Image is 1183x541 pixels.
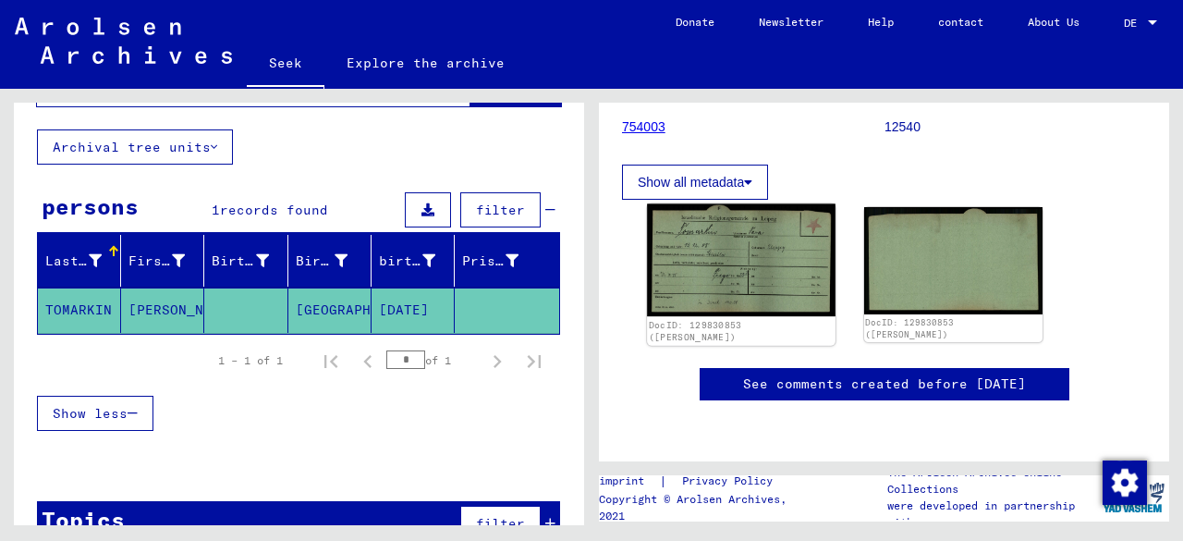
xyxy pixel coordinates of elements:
[476,202,525,218] font: filter
[45,301,112,318] font: TOMARKIN
[460,192,541,227] button: filter
[349,342,386,379] button: Previous page
[37,396,153,431] button: Show less
[296,252,337,269] font: Birth
[212,252,295,269] font: Birth name
[864,207,1043,314] img: 002.jpg
[667,472,795,491] a: Privacy Policy
[45,246,125,276] div: Last name
[220,202,328,218] font: records found
[247,41,324,89] a: Seek
[1028,15,1079,29] font: About Us
[212,202,220,218] font: 1
[516,342,553,379] button: Last page
[599,472,659,491] a: imprint
[38,235,121,287] mat-header-cell: Last name
[288,235,372,287] mat-header-cell: Birth
[599,492,787,523] font: Copyright © Arolsen Archives, 2021
[647,204,835,316] img: 001.jpg
[476,515,525,532] font: filter
[42,192,139,220] font: persons
[1103,461,1147,505] img: Change consent
[312,342,349,379] button: First page
[15,18,232,64] img: Arolsen_neg.svg
[865,317,954,340] a: DocID: 129830853 ([PERSON_NAME])
[479,342,516,379] button: Next page
[296,246,371,276] div: Birth
[379,246,458,276] div: birth date
[45,252,120,269] font: Last name
[759,15,823,29] font: Newsletter
[42,506,125,534] font: Topics
[455,235,559,287] mat-header-cell: Prisoner #
[121,235,204,287] mat-header-cell: First name
[622,165,768,200] button: Show all metadata
[887,498,1075,529] font: were developed in partnership with
[53,139,211,155] font: Archival tree units
[622,119,665,134] a: 754003
[204,235,287,287] mat-header-cell: Birth name
[460,506,541,541] button: filter
[53,405,128,422] font: Show less
[269,55,302,71] font: Seek
[1099,474,1168,521] img: yv_logo.png
[743,375,1026,394] a: See comments created before [DATE]
[218,353,283,367] font: 1 – 1 of 1
[212,246,291,276] div: Birth name
[682,473,773,487] font: Privacy Policy
[379,301,429,318] font: [DATE]
[938,15,983,29] font: contact
[868,15,894,29] font: Help
[462,246,542,276] div: Prisoner #
[128,301,237,318] font: [PERSON_NAME]
[37,129,233,165] button: Archival tree units
[1124,16,1137,30] font: DE
[638,175,744,190] font: Show all metadata
[649,319,742,343] a: DocID: 129830853 ([PERSON_NAME])
[128,252,212,269] font: First name
[324,41,527,85] a: Explore the archive
[425,353,451,367] font: of 1
[379,252,462,269] font: birth date
[372,235,455,287] mat-header-cell: birth date
[659,473,667,489] font: |
[128,246,208,276] div: First name
[743,375,1026,392] font: See comments created before [DATE]
[599,473,644,487] font: imprint
[347,55,505,71] font: Explore the archive
[884,119,921,134] font: 12540
[462,252,545,269] font: Prisoner #
[296,301,437,318] font: [GEOGRAPHIC_DATA]
[676,15,714,29] font: Donate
